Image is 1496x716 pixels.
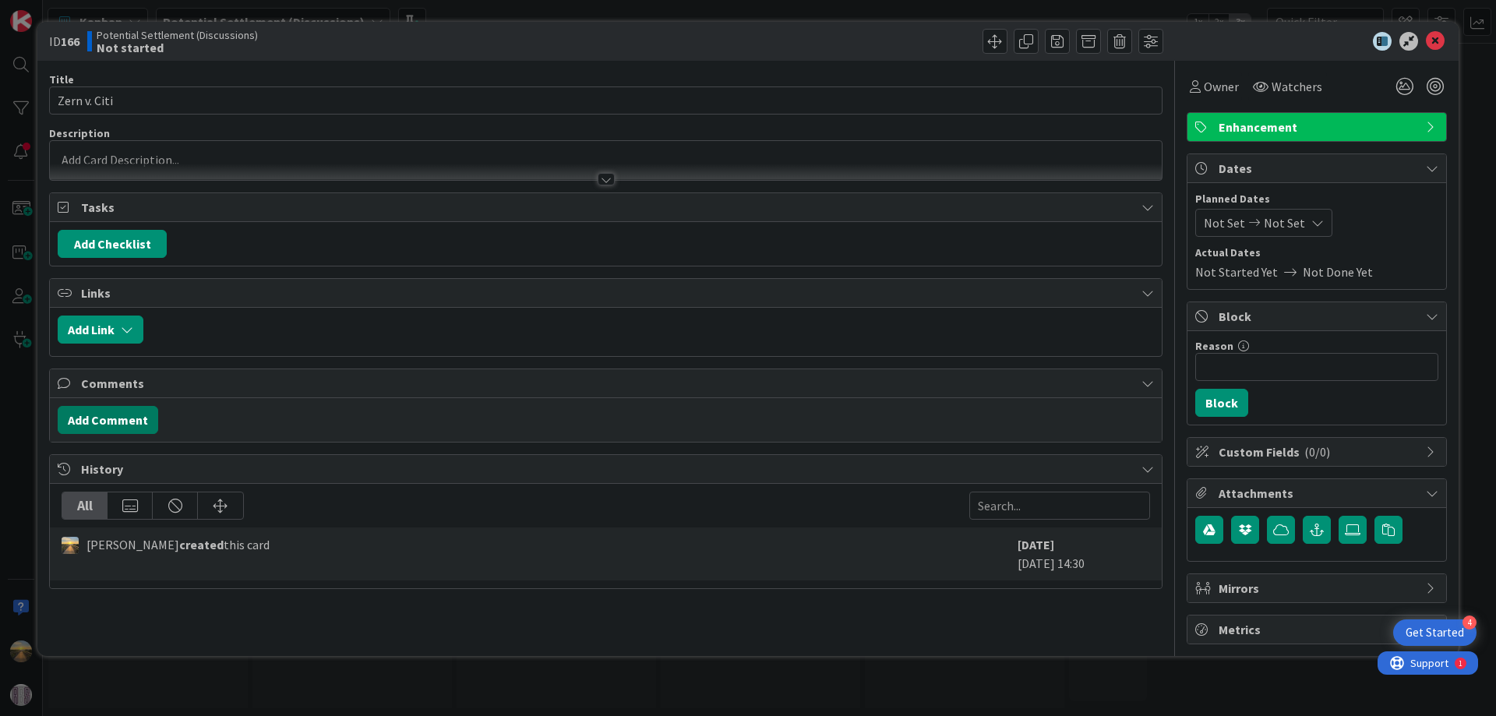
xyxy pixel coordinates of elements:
[179,537,224,552] b: created
[49,126,110,140] span: Description
[1219,579,1418,598] span: Mirrors
[969,492,1150,520] input: Search...
[81,198,1134,217] span: Tasks
[1304,444,1330,460] span: ( 0/0 )
[1219,159,1418,178] span: Dates
[1018,537,1054,552] b: [DATE]
[61,34,79,49] b: 166
[1219,307,1418,326] span: Block
[1195,389,1248,417] button: Block
[81,374,1134,393] span: Comments
[1204,77,1239,96] span: Owner
[1219,118,1418,136] span: Enhancement
[97,29,258,41] span: Potential Settlement (Discussions)
[58,406,158,434] button: Add Comment
[1219,484,1418,503] span: Attachments
[33,2,71,21] span: Support
[1195,191,1438,207] span: Planned Dates
[62,492,108,519] div: All
[1195,339,1233,353] label: Reason
[49,72,74,86] label: Title
[1018,535,1150,573] div: [DATE] 14:30
[1462,615,1477,630] div: 4
[81,460,1134,478] span: History
[86,535,270,554] span: [PERSON_NAME] this card
[1195,263,1278,281] span: Not Started Yet
[81,284,1134,302] span: Links
[1195,245,1438,261] span: Actual Dates
[1204,213,1245,232] span: Not Set
[1272,77,1322,96] span: Watchers
[58,230,167,258] button: Add Checklist
[1406,625,1464,640] div: Get Started
[49,86,1163,115] input: type card name here...
[1219,620,1418,639] span: Metrics
[1264,213,1305,232] span: Not Set
[62,537,79,554] img: AS
[58,316,143,344] button: Add Link
[49,32,79,51] span: ID
[1393,619,1477,646] div: Open Get Started checklist, remaining modules: 4
[1219,443,1418,461] span: Custom Fields
[81,6,85,19] div: 1
[97,41,258,54] b: Not started
[1303,263,1373,281] span: Not Done Yet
